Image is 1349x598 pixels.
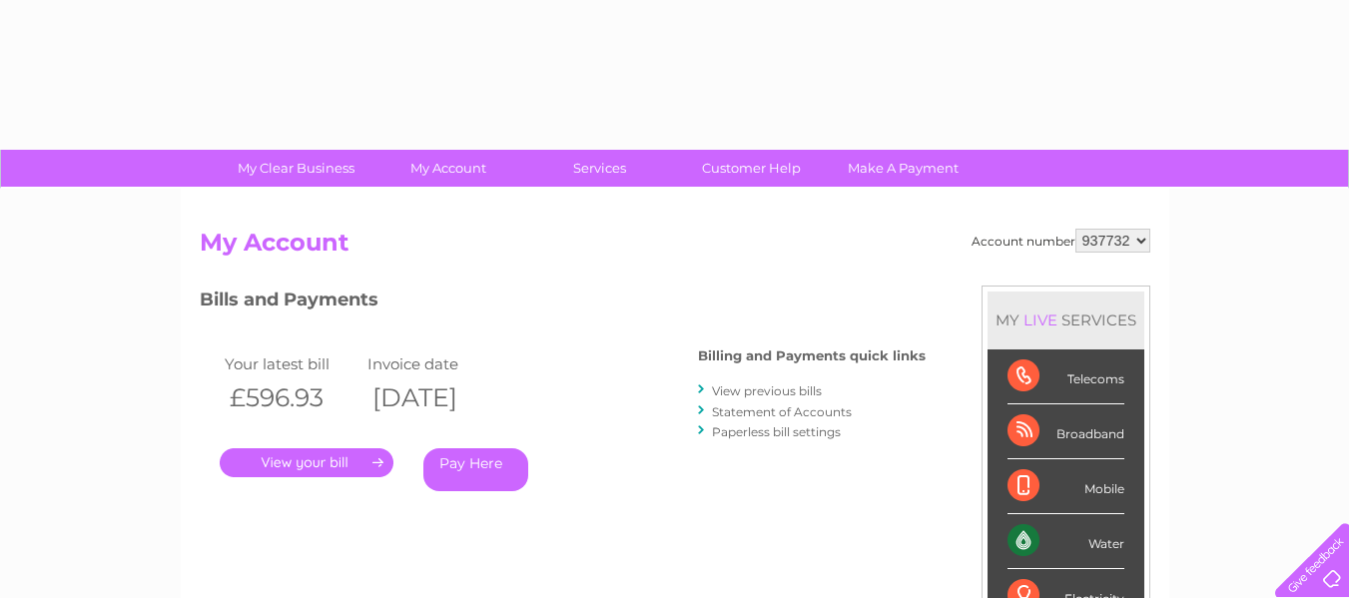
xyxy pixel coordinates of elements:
h2: My Account [200,229,1150,267]
div: Telecoms [1008,349,1124,404]
a: Customer Help [669,150,834,187]
a: Paperless bill settings [712,424,841,439]
td: Your latest bill [220,350,363,377]
a: My Clear Business [214,150,378,187]
a: Pay Here [423,448,528,491]
a: Services [517,150,682,187]
a: . [220,448,393,477]
h3: Bills and Payments [200,286,926,320]
div: Water [1008,514,1124,569]
h4: Billing and Payments quick links [698,348,926,363]
div: Account number [972,229,1150,253]
th: £596.93 [220,377,363,418]
td: Invoice date [362,350,506,377]
a: My Account [365,150,530,187]
div: Mobile [1008,459,1124,514]
div: Broadband [1008,404,1124,459]
a: Make A Payment [821,150,986,187]
a: Statement of Accounts [712,404,852,419]
a: View previous bills [712,383,822,398]
div: LIVE [1019,310,1061,329]
div: MY SERVICES [988,292,1144,348]
th: [DATE] [362,377,506,418]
